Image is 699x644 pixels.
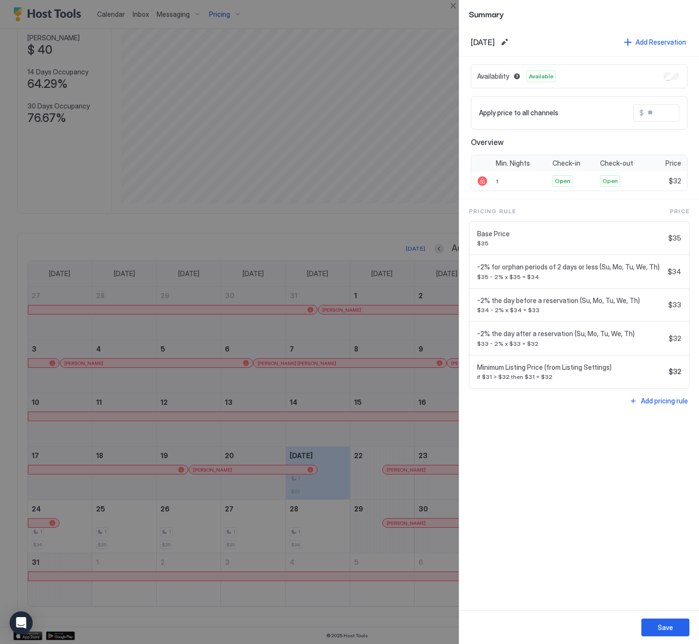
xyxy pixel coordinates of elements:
span: $35 [668,234,681,243]
span: $35 [477,240,664,247]
span: Overview [471,137,687,147]
span: $32 [669,177,681,185]
span: -2% the day after a reservation (Su, Mo, Tu, We, Th) [477,329,665,338]
span: -2% the day before a reservation (Su, Mo, Tu, We, Th) [477,296,664,305]
span: $32 [669,367,681,376]
span: Summary [469,8,689,20]
span: Check-out [600,159,633,168]
span: $34 [668,267,681,276]
span: Open [555,177,570,185]
span: Available [529,72,553,81]
span: $33 [668,301,681,309]
button: Edit date range [499,36,510,48]
span: 1 [496,178,498,185]
span: $32 [669,334,681,343]
span: -2% for orphan periods of 2 days or less (Su, Mo, Tu, We, Th) [477,263,664,271]
span: Availability [477,72,509,81]
span: Check-in [552,159,580,168]
span: Open [602,177,618,185]
div: Save [658,622,673,632]
div: Open Intercom Messenger [10,611,33,634]
button: Save [641,619,689,636]
span: $34 - 2% x $34 = $33 [477,306,664,314]
span: if $31 > $32 then $31 = $32 [477,373,665,380]
span: $33 - 2% x $33 = $32 [477,340,665,347]
span: Price [665,159,681,168]
span: Min. Nights [496,159,530,168]
span: Pricing Rule [469,207,516,216]
span: Minimum Listing Price (from Listing Settings) [477,363,665,372]
span: Base Price [477,230,664,238]
span: [DATE] [471,37,495,47]
span: $ [639,109,644,117]
div: Add pricing rule [641,396,688,406]
span: Price [670,207,689,216]
div: Add Reservation [636,37,686,47]
button: Add pricing rule [628,394,689,407]
button: Add Reservation [623,36,687,49]
button: Blocked dates override all pricing rules and remain unavailable until manually unblocked [511,71,523,82]
span: Apply price to all channels [479,109,558,117]
span: $35 - 2% x $35 = $34 [477,273,664,280]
